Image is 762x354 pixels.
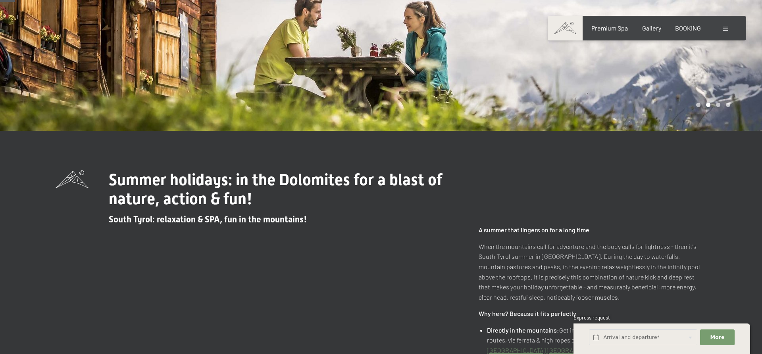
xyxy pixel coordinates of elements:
[706,103,710,107] div: Carousel Page 2 (Current Slide)
[479,226,589,233] strong: A summer that lingers on for a long time
[479,310,576,317] strong: Why here? Because it fits perfectly
[693,103,730,107] div: Carousel Pagination
[716,103,720,107] div: Carousel Page 3
[591,24,628,32] a: Premium Spa
[109,170,442,208] span: Summer holidays: in the Dolomites for a blast of nature, action & fun!
[642,24,661,32] a: Gallery
[700,329,734,346] button: More
[710,334,725,341] span: More
[675,24,701,32] a: BOOKING
[487,326,559,334] strong: Directly in the mountains:
[573,314,610,321] span: Express request
[479,241,706,302] p: When the mountains call for adventure and the body calls for lightness - then it's South Tyrol su...
[109,214,307,224] span: South Tyrol: relaxation & SPA, fun in the mountains!
[726,103,730,107] div: Carousel Page 4
[696,103,700,107] div: Carousel Page 1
